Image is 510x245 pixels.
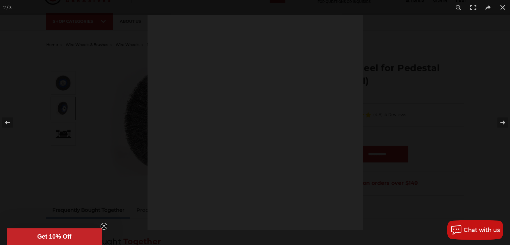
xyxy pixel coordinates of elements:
[101,223,107,230] button: Close teaser
[37,233,71,240] span: Get 10% Off
[487,106,510,139] button: Next (arrow right)
[464,227,500,233] span: Chat with us
[7,228,102,245] div: Get 10% OffClose teaser
[447,220,503,240] button: Chat with us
